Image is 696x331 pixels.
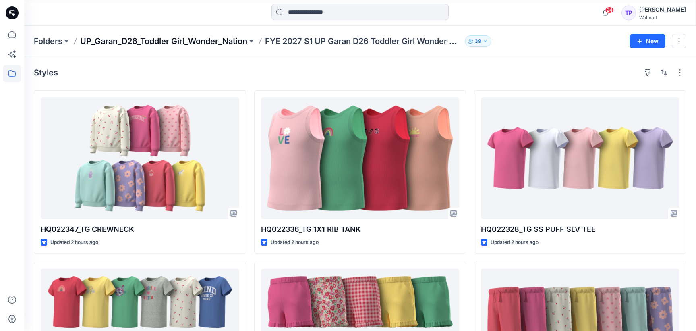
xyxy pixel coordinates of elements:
[621,6,636,20] div: TP
[271,238,319,247] p: Updated 2 hours ago
[41,97,239,219] a: HQ022347_TG CREWNECK
[481,224,679,235] p: HQ022328_TG SS PUFF SLV TEE
[491,238,539,247] p: Updated 2 hours ago
[605,7,614,13] span: 24
[639,15,686,21] div: Walmart
[465,35,491,47] button: 39
[265,35,462,47] p: FYE 2027 S1 UP Garan D26 Toddler Girl Wonder Nation
[34,68,58,77] h4: Styles
[34,35,62,47] a: Folders
[50,238,98,247] p: Updated 2 hours ago
[639,5,686,15] div: [PERSON_NAME]
[630,34,665,48] button: New
[475,37,481,46] p: 39
[41,224,239,235] p: HQ022347_TG CREWNECK
[261,97,460,219] a: HQ022336_TG 1X1 RIB TANK
[80,35,247,47] a: UP_Garan_D26_Toddler Girl_Wonder_Nation
[261,224,460,235] p: HQ022336_TG 1X1 RIB TANK
[481,97,679,219] a: HQ022328_TG SS PUFF SLV TEE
